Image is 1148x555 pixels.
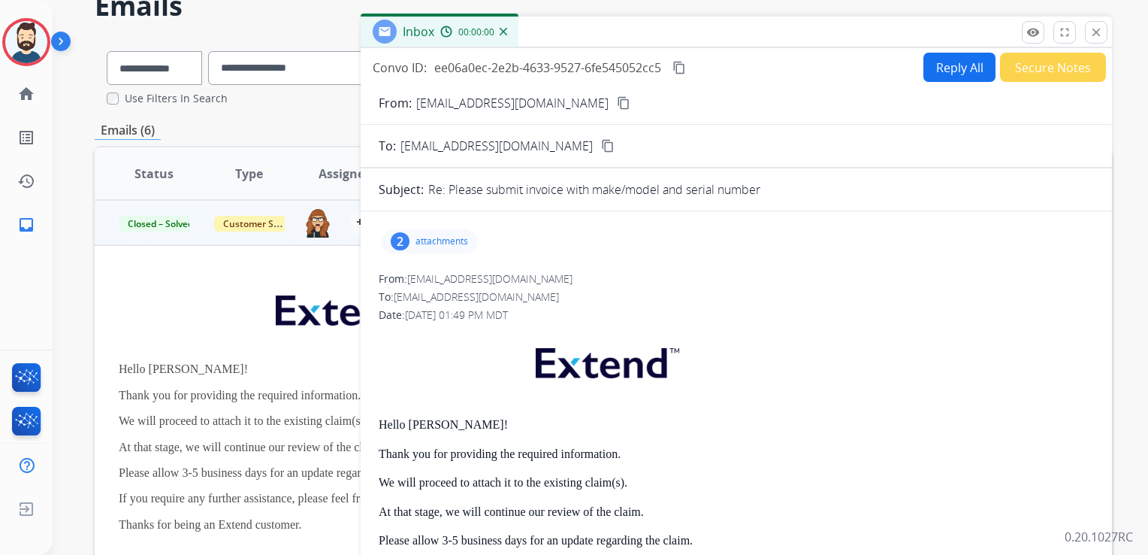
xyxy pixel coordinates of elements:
span: Status [134,165,174,183]
span: Customer Support [214,216,312,232]
p: attachments [415,235,468,247]
span: Closed – Solved [119,216,202,232]
span: [EMAIL_ADDRESS][DOMAIN_NAME] [394,290,559,304]
p: Thank you for providing the required information. [379,447,1094,461]
img: extend.png [257,277,434,337]
div: 2 [391,232,409,250]
p: Please allow 3-5 business days for an update regarding the claim. [379,534,1094,547]
p: From: [379,94,412,112]
span: [EMAIL_ADDRESS][DOMAIN_NAME] [407,271,572,286]
p: Thank you for providing the required information. [119,389,897,402]
span: Type [235,165,263,183]
p: We will proceed to attach it to the existing claim(s). [119,414,897,428]
p: Please allow 3-5 business days for an update regarding the claim. [119,466,897,480]
div: To: [379,290,1094,305]
mat-icon: person_add [356,214,374,232]
mat-icon: list_alt [17,129,35,147]
mat-icon: history [17,172,35,190]
mat-icon: remove_red_eye [1026,26,1040,39]
span: [EMAIL_ADDRESS][DOMAIN_NAME] [400,137,593,155]
mat-icon: home [17,85,35,103]
p: Thanks for being an Extend customer. [119,518,897,532]
span: Inbox [403,23,434,40]
button: Secure Notes [1000,53,1106,82]
p: At that stage, we will continue our review of the claim. [119,441,897,454]
p: Hello [PERSON_NAME]! [119,362,897,376]
p: Convo ID: [373,59,427,77]
p: Emails (6) [95,121,161,140]
mat-icon: content_copy [601,139,615,153]
mat-icon: content_copy [617,96,630,110]
p: At that stage, we will continue our review of the claim. [379,505,1094,519]
p: 0.20.1027RC [1065,528,1133,546]
img: avatar [5,21,47,63]
mat-icon: inbox [17,216,35,234]
span: Assignee [319,165,371,183]
p: Subject: [379,180,424,199]
mat-icon: fullscreen [1058,26,1071,39]
label: Use Filters In Search [125,91,228,106]
p: Re: Please submit invoice with make/model and serial number [428,180,760,199]
div: Date: [379,308,1094,323]
p: We will proceed to attach it to the existing claim(s). [379,476,1094,490]
img: extend.png [517,330,694,390]
div: From: [379,271,1094,287]
p: [EMAIL_ADDRESS][DOMAIN_NAME] [416,94,609,112]
img: agent-avatar [304,208,332,238]
span: 00:00:00 [458,26,494,38]
span: [DATE] 01:49 PM MDT [405,308,508,322]
p: Hello [PERSON_NAME]! [379,418,1094,432]
span: ee06a0ec-2e2b-4633-9527-6fe545052cc5 [434,59,661,76]
button: Reply All [923,53,995,82]
mat-icon: close [1089,26,1103,39]
p: To: [379,137,396,155]
p: If you require any further assistance, please feel free to reach out again! [119,492,897,505]
mat-icon: content_copy [672,61,686,74]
